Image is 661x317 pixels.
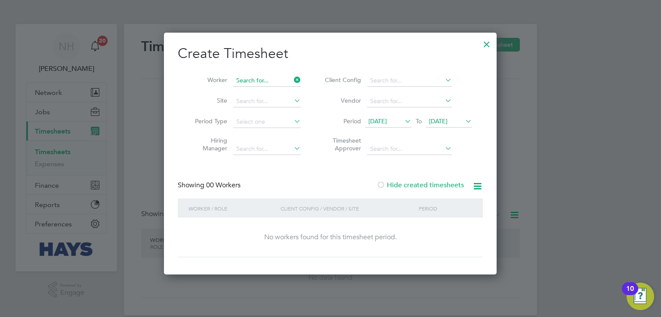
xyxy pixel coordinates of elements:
[206,181,241,189] span: 00 Workers
[627,283,654,310] button: Open Resource Center, 10 new notifications
[188,117,227,125] label: Period Type
[233,143,301,155] input: Search for...
[233,75,301,87] input: Search for...
[322,137,361,152] label: Timesheet Approver
[368,117,387,125] span: [DATE]
[413,116,424,127] span: To
[178,45,483,63] h2: Create Timesheet
[417,198,474,218] div: Period
[278,198,417,218] div: Client Config / Vendor / Site
[367,75,452,87] input: Search for...
[233,95,301,107] input: Search for...
[322,76,361,84] label: Client Config
[186,233,474,242] div: No workers found for this timesheet period.
[322,117,361,125] label: Period
[188,97,227,104] label: Site
[367,95,452,107] input: Search for...
[367,143,452,155] input: Search for...
[186,198,278,218] div: Worker / Role
[626,289,634,300] div: 10
[377,181,464,189] label: Hide created timesheets
[322,97,361,104] label: Vendor
[178,181,242,190] div: Showing
[233,116,301,128] input: Select one
[429,117,448,125] span: [DATE]
[188,76,227,84] label: Worker
[188,137,227,152] label: Hiring Manager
